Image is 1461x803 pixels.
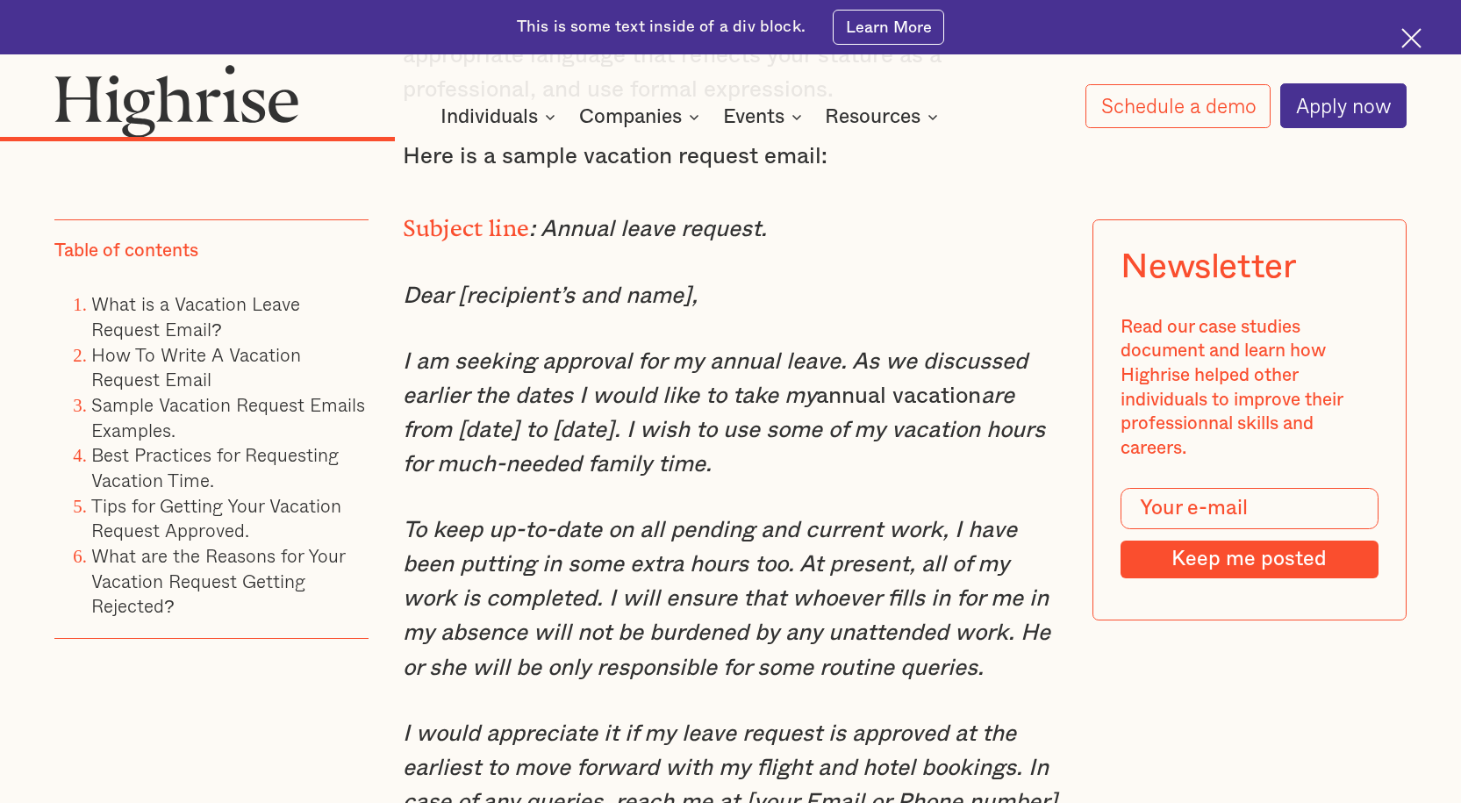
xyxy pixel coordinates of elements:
div: Individuals [440,106,561,127]
em: are from [date] to [date]. I wish to use some of my vacation hours for much-needed family time. [403,384,1045,476]
a: Apply now [1280,83,1407,128]
em: Dear [recipient’s and name], [403,284,698,307]
em: : Annual leave request. [529,218,767,240]
div: Events [723,106,784,127]
em: I am seeking approval for my annual leave. As we discussed earlier the dates I would like to take my [403,350,1028,407]
p: annual vacation [403,345,1059,482]
div: Companies [579,106,705,127]
div: Resources [825,106,920,127]
a: What are the Reasons for Your Vacation Request Getting Rejected? [91,541,345,620]
a: How To Write A Vacation Request Email [91,340,301,393]
div: Read our case studies document and learn how Highrise helped other individuals to improve their p... [1121,314,1378,460]
input: Your e-mail [1121,488,1378,529]
a: Learn More [833,10,944,45]
input: Keep me posted [1121,541,1378,579]
p: Here is a sample vacation request email: [403,140,1059,174]
div: Newsletter [1121,247,1296,287]
form: Modal Form [1121,488,1378,579]
a: What is a Vacation Leave Request Email? [91,290,300,343]
a: Sample Vacation Request Emails Examples. [91,391,365,444]
strong: Subject line [403,215,530,230]
img: Cross icon [1401,28,1422,48]
div: Companies [579,106,682,127]
img: Highrise logo [54,64,298,138]
a: Tips for Getting Your Vacation Request Approved. [91,491,341,544]
a: Best Practices for Requesting Vacation Time. [91,441,339,494]
div: This is some text inside of a div block. [517,17,806,39]
div: Resources [825,106,943,127]
a: Schedule a demo [1085,84,1271,128]
div: Table of contents [54,239,198,263]
em: To keep up-to-date on all pending and current work, I have been putting in some extra hours too. ... [403,519,1050,678]
div: Events [723,106,807,127]
div: Individuals [440,106,538,127]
